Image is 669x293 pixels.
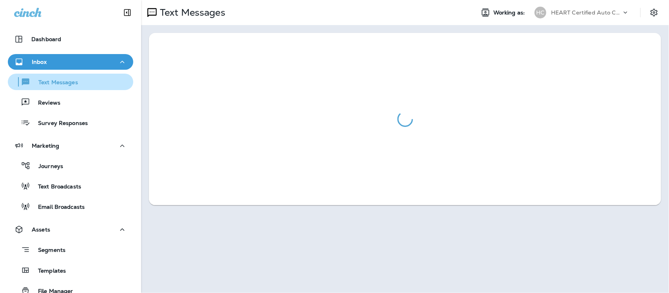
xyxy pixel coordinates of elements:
[30,247,65,255] p: Segments
[30,183,81,191] p: Text Broadcasts
[116,5,138,20] button: Collapse Sidebar
[8,198,133,215] button: Email Broadcasts
[8,74,133,90] button: Text Messages
[535,7,546,18] div: HC
[8,241,133,258] button: Segments
[30,204,85,211] p: Email Broadcasts
[8,222,133,237] button: Assets
[31,36,61,42] p: Dashboard
[8,262,133,279] button: Templates
[8,94,133,110] button: Reviews
[32,226,50,233] p: Assets
[32,143,59,149] p: Marketing
[8,178,133,194] button: Text Broadcasts
[647,5,661,20] button: Settings
[8,157,133,174] button: Journeys
[8,138,133,154] button: Marketing
[8,31,133,47] button: Dashboard
[30,99,60,107] p: Reviews
[32,59,47,65] p: Inbox
[8,54,133,70] button: Inbox
[31,79,78,87] p: Text Messages
[157,7,225,18] p: Text Messages
[8,114,133,131] button: Survey Responses
[30,120,88,127] p: Survey Responses
[31,163,63,170] p: Journeys
[551,9,622,16] p: HEART Certified Auto Care
[30,268,66,275] p: Templates
[493,9,527,16] span: Working as:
